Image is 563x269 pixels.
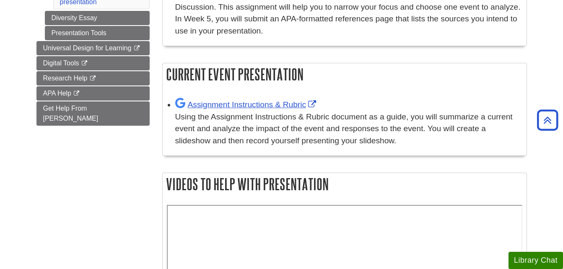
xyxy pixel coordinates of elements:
i: This link opens in a new window [81,61,88,66]
a: Research Help [36,71,150,85]
a: Universal Design for Learning [36,41,150,55]
a: Presentation Tools [45,26,150,40]
span: Get Help From [PERSON_NAME] [43,105,99,122]
h2: Videos to help with presentation [163,173,527,195]
h2: Current Event Presentation [163,63,527,85]
i: This link opens in a new window [73,91,80,96]
i: This link opens in a new window [133,46,140,51]
a: Digital Tools [36,56,150,70]
a: Link opens in new window [175,100,319,109]
a: APA Help [36,86,150,101]
button: Library Chat [509,252,563,269]
span: Universal Design for Learning [43,44,132,52]
div: Using the Assignment Instructions & Rubric document as a guide, you will summarize a current even... [175,111,522,147]
span: Digital Tools [43,59,79,67]
a: Diversity Essay [45,11,150,25]
span: Research Help [43,75,88,82]
span: APA Help [43,90,71,97]
a: Get Help From [PERSON_NAME] [36,101,150,126]
a: Back to Top [534,114,561,126]
i: This link opens in a new window [89,76,96,81]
